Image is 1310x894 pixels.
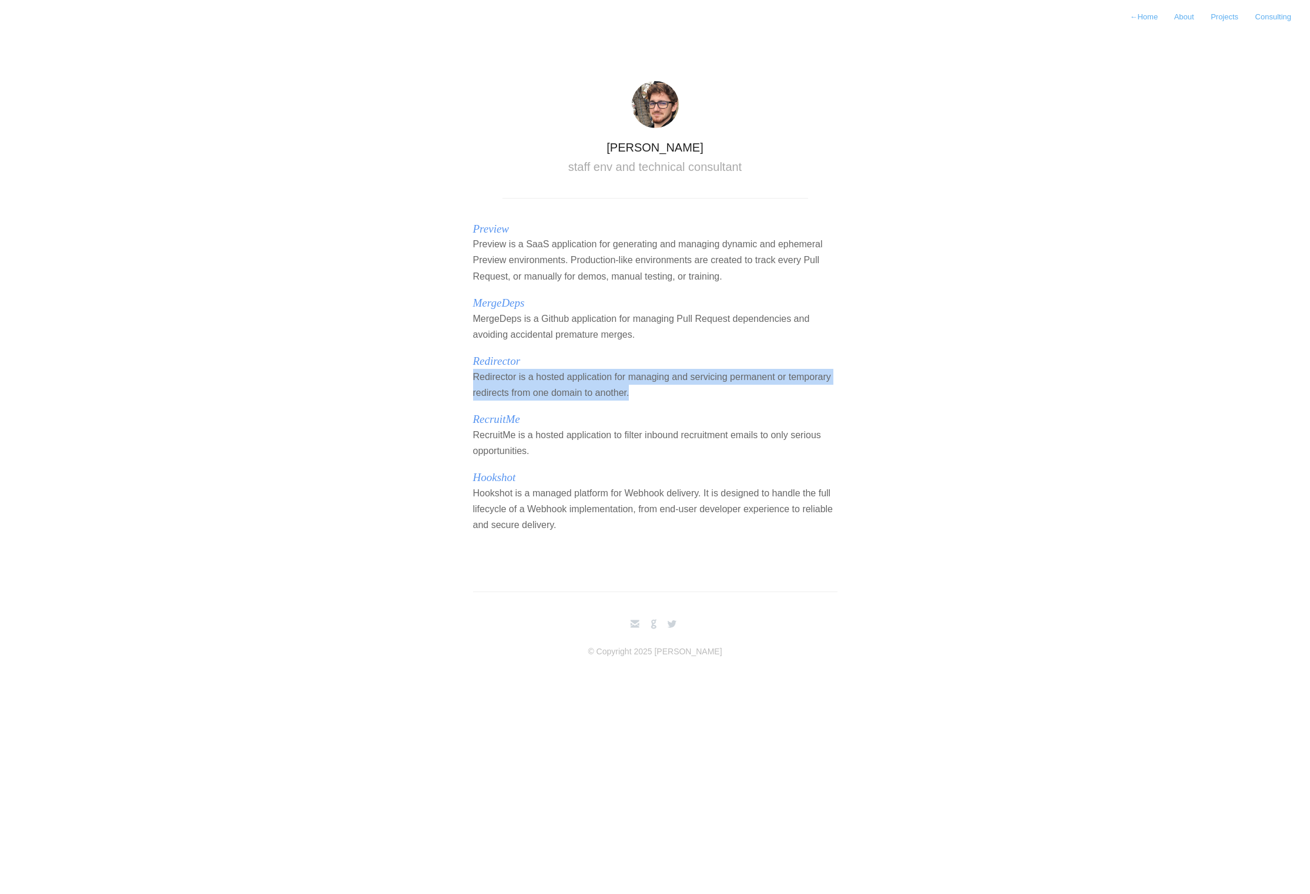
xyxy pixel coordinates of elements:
[473,413,520,425] a: RecruitMe
[1248,8,1298,26] a: Consulting
[646,615,662,634] a: github
[502,159,808,174] h2: staff env and technical consultant
[473,311,837,342] p: MergeDeps is a Github application for managing Pull Request dependencies and avoiding accidental ...
[473,427,837,459] p: RecruitMe is a hosted application to filter inbound recruitment emails to only serious opportunit...
[1167,8,1201,26] a: About
[473,471,516,483] a: Hookshot
[473,646,837,658] p: © Copyright 2025 [PERSON_NAME]
[1130,12,1137,21] span: ←
[473,223,510,235] a: Preview
[1204,8,1245,26] a: Projects
[473,369,837,401] p: Redirector is a hosted application for managing and servicing permanent or temporary redirects fr...
[627,615,643,634] a: email
[473,485,837,533] p: Hookshot is a managed platform for Webhook delivery. It is designed to handle the full lifecycle ...
[632,81,679,128] img: avatar.jpg
[502,142,808,153] h1: [PERSON_NAME]
[473,297,525,309] a: MergeDeps
[473,236,837,284] p: Preview is a SaaS application for generating and managing dynamic and ephemeral Preview environme...
[1123,8,1165,26] a: ←Home
[664,615,680,634] a: twitterbird
[473,355,521,367] a: Redirector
